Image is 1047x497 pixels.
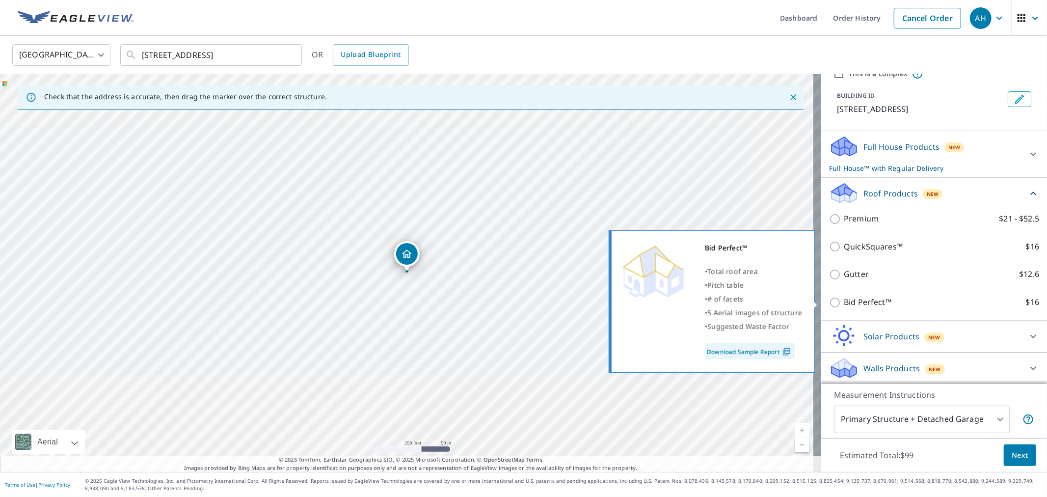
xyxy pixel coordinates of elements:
button: Edit building 1 [1008,91,1031,107]
button: Close [787,91,800,104]
img: Pdf Icon [780,347,793,356]
span: Your report will include the primary structure and a detached garage if one exists. [1022,414,1034,425]
p: Estimated Total: $99 [832,444,922,466]
p: QuickSquares™ [844,241,903,253]
div: Primary Structure + Detached Garage [834,406,1010,433]
div: Solar ProductsNew [829,325,1039,348]
div: • [705,265,802,278]
p: © 2025 Eagle View Technologies, Inc. and Pictometry International Corp. All Rights Reserved. Repo... [85,477,1042,492]
p: BUILDING ID [837,91,875,100]
p: Premium [844,213,879,225]
a: OpenStreetMap [483,456,525,463]
span: Suggested Waste Factor [707,322,789,331]
p: Solar Products [863,331,919,342]
span: New [928,333,940,341]
div: • [705,292,802,306]
div: Roof ProductsNew [829,182,1039,205]
p: $21 - $52.5 [999,213,1039,225]
a: Privacy Policy [38,481,70,488]
p: Walls Products [863,362,920,374]
div: Bid Perfect™ [705,241,802,255]
img: EV Logo [18,11,134,26]
div: OR [312,44,409,66]
p: Bid Perfect™ [844,296,891,308]
p: $16 [1026,296,1039,308]
span: # of facets [707,294,743,304]
span: Pitch table [707,280,744,290]
p: Full House™ with Regular Delivery [829,163,1021,173]
p: Roof Products [863,188,918,199]
span: Next [1012,449,1028,462]
a: Current Level 17, Zoom Out [795,438,809,452]
p: Measurement Instructions [834,389,1034,401]
a: Download Sample Report [705,343,795,359]
span: © 2025 TomTom, Earthstar Geographics SIO, © 2025 Microsoft Corporation, © [279,456,542,464]
div: Aerial [34,430,61,454]
div: • [705,306,802,320]
span: Total roof area [707,267,758,276]
span: New [948,143,961,151]
a: Upload Blueprint [333,44,408,66]
a: Terms of Use [5,481,35,488]
a: Cancel Order [894,8,961,28]
p: $12.6 [1019,268,1039,280]
div: • [705,320,802,333]
input: Search by address or latitude-longitude [142,41,282,69]
div: Walls ProductsNew [829,357,1039,380]
p: [STREET_ADDRESS] [837,103,1004,115]
a: Current Level 17, Zoom In [795,423,809,438]
div: Full House ProductsNewFull House™ with Regular Delivery [829,135,1039,173]
img: Premium [619,241,688,300]
div: [GEOGRAPHIC_DATA] [12,41,110,69]
p: Gutter [844,268,869,280]
p: Full House Products [863,141,940,153]
button: Next [1004,444,1036,467]
p: | [5,482,70,488]
span: 5 Aerial images of structure [707,308,802,317]
div: AH [970,7,992,29]
span: Upload Blueprint [341,49,401,61]
a: Terms [526,456,542,463]
p: Check that the address is accurate, then drag the marker over the correct structure. [44,92,327,101]
span: New [929,365,941,373]
div: Aerial [12,430,85,454]
span: New [927,190,939,198]
p: $16 [1026,241,1039,253]
div: Dropped pin, building 1, Residential property, 2223 SE 32nd Ave Portland, OR 97214 [394,241,420,272]
div: • [705,278,802,292]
